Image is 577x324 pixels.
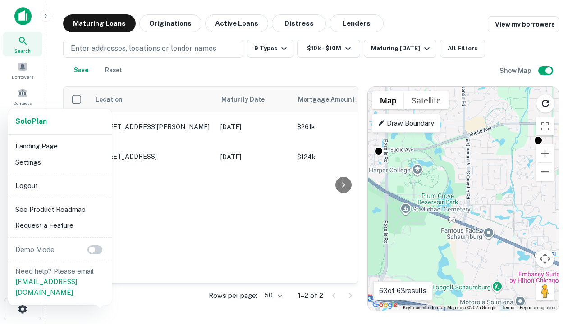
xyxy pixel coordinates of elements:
[15,117,47,126] strong: Solo Plan
[12,154,108,171] li: Settings
[12,202,108,218] li: See Product Roadmap
[12,178,108,194] li: Logout
[15,278,77,296] a: [EMAIL_ADDRESS][DOMAIN_NAME]
[15,116,47,127] a: SoloPlan
[12,217,108,234] li: Request a Feature
[532,252,577,295] iframe: Chat Widget
[12,138,108,154] li: Landing Page
[15,266,105,298] p: Need help? Please email
[12,244,58,255] p: Demo Mode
